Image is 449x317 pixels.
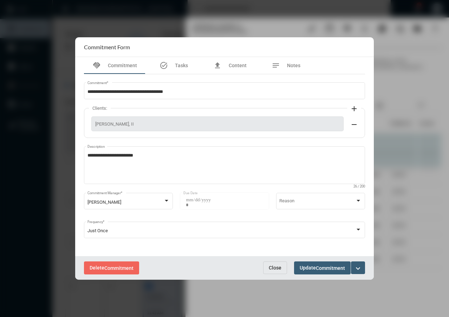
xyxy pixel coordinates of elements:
mat-icon: file_upload [213,61,222,70]
span: Delete [90,265,134,271]
span: Just Once [87,228,108,233]
span: Commitment [104,265,134,271]
mat-icon: add [350,104,358,113]
button: DeleteCommitment [84,261,139,274]
mat-hint: 26 / 200 [353,185,365,189]
h2: Commitment Form [84,44,130,50]
span: [PERSON_NAME], II [95,121,340,127]
mat-icon: expand_more [354,264,362,273]
button: Close [263,261,287,274]
mat-icon: remove [350,120,358,129]
label: Clients: [89,106,111,111]
mat-icon: handshake [92,61,101,70]
span: Commitment [108,63,137,68]
span: Close [269,265,281,271]
mat-icon: notes [272,61,280,70]
span: Commitment [316,265,345,271]
span: Content [229,63,247,68]
button: UpdateCommitment [294,261,351,274]
span: Notes [287,63,300,68]
span: Update [300,265,345,271]
span: Tasks [175,63,188,68]
span: [PERSON_NAME] [87,199,121,205]
mat-icon: task_alt [160,61,168,70]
